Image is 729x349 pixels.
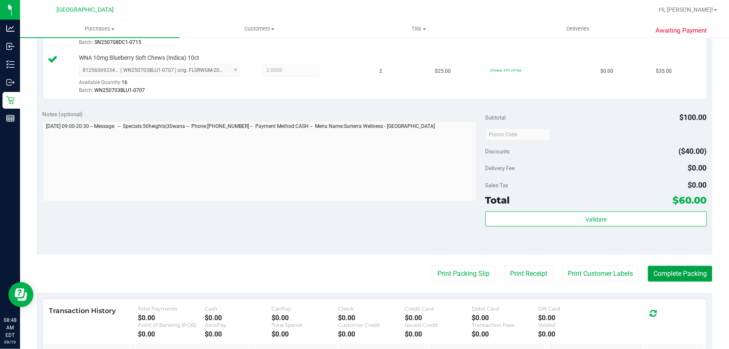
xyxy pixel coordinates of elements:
[405,306,472,312] div: Credit Card
[122,79,127,85] span: 16
[205,314,272,322] div: $0.00
[380,67,383,75] span: 2
[405,330,472,338] div: $0.00
[57,6,114,13] span: [GEOGRAPHIC_DATA]
[180,25,339,33] span: Customers
[505,266,553,282] button: Print Receipt
[138,314,205,322] div: $0.00
[688,181,707,189] span: $0.00
[79,87,93,93] span: Batch:
[138,322,205,328] div: Point of Banking (POB)
[472,306,538,312] div: Debit Card
[679,147,707,155] span: ($40.00)
[138,306,205,312] div: Total Payments
[4,316,16,339] p: 08:48 AM EDT
[485,144,510,159] span: Discounts
[338,314,405,322] div: $0.00
[432,266,495,282] button: Print Packing Slip
[339,20,499,38] a: Tills
[673,194,707,206] span: $60.00
[6,78,15,87] inline-svg: Outbound
[485,128,550,141] input: Promo Code
[20,20,180,38] a: Purchases
[556,25,601,33] span: Deliveries
[6,114,15,122] inline-svg: Reports
[79,39,93,45] span: Batch:
[656,26,707,36] span: Awaiting Payment
[490,68,521,72] span: 30wana: 30% off line
[4,339,16,345] p: 09/19
[8,282,33,307] iframe: Resource center
[43,111,83,117] span: Notes (optional)
[6,24,15,33] inline-svg: Analytics
[688,163,707,172] span: $0.00
[472,314,538,322] div: $0.00
[680,113,707,122] span: $100.00
[94,87,145,93] span: WN250703BLU1-0707
[205,306,272,312] div: Cash
[79,54,199,62] span: WNA 10mg Blueberry Soft Chews (Indica) 10ct
[485,211,707,227] button: Validate
[338,322,405,328] div: Customer Credit
[405,314,472,322] div: $0.00
[435,67,451,75] span: $25.00
[205,322,272,328] div: AeroPay
[180,20,339,38] a: Customers
[538,322,605,328] div: Voided
[6,96,15,104] inline-svg: Retail
[405,322,472,328] div: Issued Credit
[538,314,605,322] div: $0.00
[472,322,538,328] div: Transaction Fees
[6,60,15,69] inline-svg: Inventory
[138,330,205,338] div: $0.00
[601,67,614,75] span: $0.00
[472,330,538,338] div: $0.00
[648,266,712,282] button: Complete Packing
[338,330,405,338] div: $0.00
[585,216,607,223] span: Validate
[6,42,15,51] inline-svg: Inbound
[485,182,509,189] span: Sales Tax
[79,76,248,93] div: Available Quantity:
[538,306,605,312] div: Gift Card
[485,165,515,171] span: Delivery Fee
[272,330,338,338] div: $0.00
[272,306,338,312] div: CanPay
[272,322,338,328] div: Total Spendr
[485,194,510,206] span: Total
[656,67,672,75] span: $35.00
[94,39,141,45] span: SN250708DC1-0715
[659,6,713,13] span: Hi, [PERSON_NAME]!
[538,330,605,338] div: $0.00
[485,114,506,121] span: Subtotal
[562,266,638,282] button: Print Customer Labels
[272,314,338,322] div: $0.00
[340,25,498,33] span: Tills
[498,20,658,38] a: Deliveries
[20,25,180,33] span: Purchases
[338,306,405,312] div: Check
[205,330,272,338] div: $0.00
